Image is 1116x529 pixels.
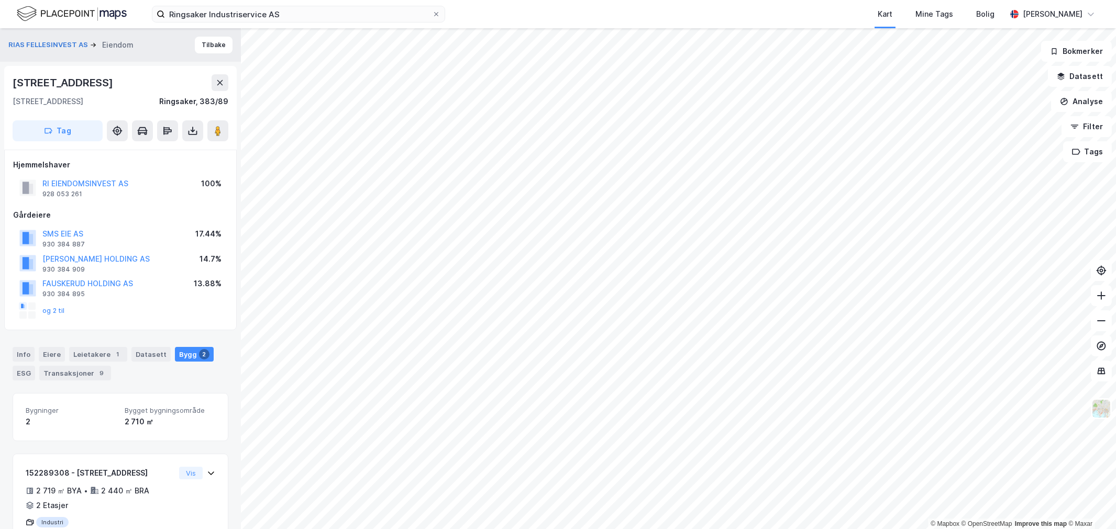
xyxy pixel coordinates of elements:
[26,415,116,428] div: 2
[17,5,127,23] img: logo.f888ab2527a4732fd821a326f86c7f29.svg
[195,228,222,240] div: 17.44%
[962,520,1012,527] a: OpenStreetMap
[200,253,222,265] div: 14.7%
[125,415,215,428] div: 2 710 ㎡
[101,485,149,497] div: 2 440 ㎡ BRA
[69,347,127,362] div: Leietakere
[13,209,228,221] div: Gårdeiere
[42,290,85,298] div: 930 384 895
[39,366,111,380] div: Transaksjoner
[1063,141,1112,162] button: Tags
[13,366,35,380] div: ESG
[42,190,82,198] div: 928 053 261
[199,349,209,359] div: 2
[36,499,68,512] div: 2 Etasjer
[1062,116,1112,137] button: Filter
[1051,91,1112,112] button: Analyse
[36,485,82,497] div: 2 719 ㎡ BYA
[42,240,85,249] div: 930 384 887
[1041,41,1112,62] button: Bokmerker
[976,8,995,20] div: Bolig
[13,120,103,141] button: Tag
[96,368,107,378] div: 9
[125,406,215,415] span: Bygget bygningsområde
[201,177,222,190] div: 100%
[8,40,90,50] button: RIAS FELLESINVEST AS
[13,95,83,108] div: [STREET_ADDRESS]
[931,520,959,527] a: Mapbox
[1064,479,1116,529] div: Kontrollprogram for chat
[42,265,85,274] div: 930 384 909
[195,37,233,53] button: Tilbake
[175,347,214,362] div: Bygg
[113,349,123,359] div: 1
[84,487,88,495] div: •
[26,467,175,479] div: 152289308 - [STREET_ADDRESS]
[915,8,953,20] div: Mine Tags
[878,8,892,20] div: Kart
[39,347,65,362] div: Eiere
[26,406,116,415] span: Bygninger
[1015,520,1067,527] a: Improve this map
[13,159,228,171] div: Hjemmelshaver
[1091,399,1111,419] img: Z
[131,347,171,362] div: Datasett
[13,347,35,362] div: Info
[159,95,228,108] div: Ringsaker, 383/89
[102,39,134,51] div: Eiendom
[179,467,203,479] button: Vis
[13,74,115,91] div: [STREET_ADDRESS]
[1048,66,1112,87] button: Datasett
[1023,8,1082,20] div: [PERSON_NAME]
[165,6,432,22] input: Søk på adresse, matrikkel, gårdeiere, leietakere eller personer
[194,277,222,290] div: 13.88%
[1064,479,1116,529] iframe: Chat Widget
